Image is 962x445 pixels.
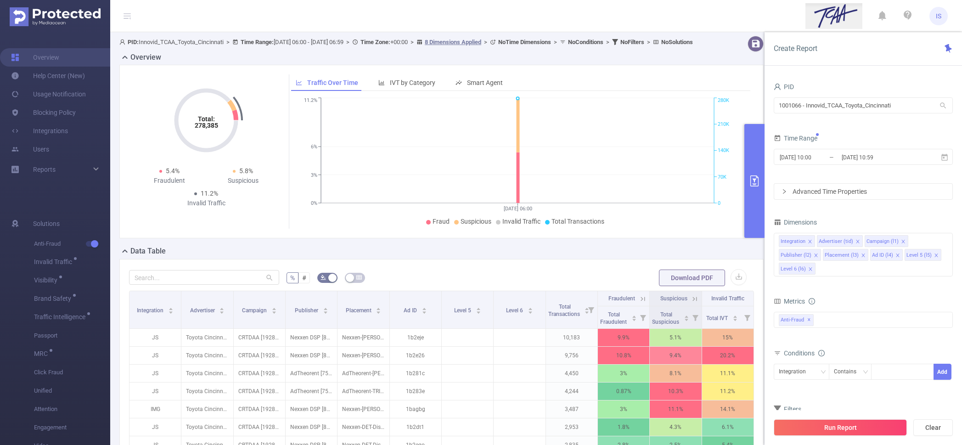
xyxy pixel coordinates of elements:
p: 15% [702,329,754,346]
p: 1.8% [598,418,649,436]
p: Toyota Cincinnati [4291] [181,329,233,346]
p: JS [129,329,181,346]
p: CRTDAA [192860] [234,329,285,346]
p: AdTheorent [757] [286,383,337,400]
div: Sort [528,306,533,312]
p: 11.1% [702,365,754,382]
i: icon: caret-up [271,306,276,309]
p: 11.1% [650,400,701,418]
a: Help Center (New) [11,67,85,85]
div: Integration [781,236,805,248]
span: Level 5 [454,307,473,314]
p: 4,450 [546,365,597,382]
i: icon: down [821,369,826,376]
div: Fraudulent [133,176,206,186]
p: 1b281c [390,365,441,382]
i: icon: caret-down [528,310,533,313]
i: icon: caret-down [219,310,225,313]
p: Nexxen DSP [8605] [286,329,337,346]
span: 5.8% [239,167,253,175]
i: icon: user [774,83,781,90]
span: Dimensions [774,219,817,226]
i: icon: caret-down [631,317,636,320]
i: Filter menu [585,291,597,328]
span: Solutions [33,214,60,233]
span: Attention [34,400,110,418]
tspan: 6% [311,144,317,150]
i: icon: right [782,189,787,194]
span: Anti-Fraud [34,235,110,253]
p: CRTDAA [192860] [234,418,285,436]
div: Advertiser (tid) [819,236,853,248]
input: End date [841,151,915,163]
a: Integrations [11,122,68,140]
p: 9.9% [598,329,649,346]
span: Create Report [774,44,817,53]
tspan: 0 [718,200,720,206]
span: Filters [774,406,801,413]
p: 2,953 [546,418,597,436]
li: Advertiser (tid) [817,235,863,247]
p: AdTheorent-[PERSON_NAME]-Display-300X250-DESKTOP [4221502] [338,365,389,382]
i: icon: caret-up [476,306,481,309]
p: Toyota Cincinnati [4291] [181,383,233,400]
li: Level 6 (l6) [779,263,816,275]
tspan: 0% [311,200,317,206]
div: Sort [376,306,381,312]
span: 11.2% [201,190,218,197]
span: Suspicious [461,218,491,225]
span: IVT by Category [390,79,435,86]
i: icon: info-circle [809,298,815,304]
tspan: 11.2% [304,98,317,104]
span: % [290,274,295,282]
span: Traffic Over Time [307,79,358,86]
span: Campaign [242,307,268,314]
i: icon: caret-up [422,306,427,309]
span: Reports [33,166,56,173]
p: 9,756 [546,347,597,364]
span: MRC [34,350,51,357]
i: icon: caret-up [684,314,689,317]
div: Sort [476,306,481,312]
p: 3% [598,365,649,382]
span: > [551,39,560,45]
i: icon: caret-up [732,314,737,317]
a: Reports [33,160,56,179]
p: 11.2% [702,383,754,400]
i: Filter menu [636,306,649,328]
div: icon: rightAdvanced Time Properties [774,184,952,199]
span: Advertiser [190,307,216,314]
span: > [481,39,490,45]
i: icon: caret-up [631,314,636,317]
p: Nexxen-[PERSON_NAME]-DisplayBundle-320x50-cross-device-market2203 [4902180] [338,347,389,364]
tspan: 280K [718,98,729,104]
span: Invalid Traffic [711,295,744,302]
a: Usage Notification [11,85,86,103]
div: Publisher (l2) [781,249,811,261]
span: Innovid_TCAA_Toyota_Cincinnati [DATE] 06:00 - [DATE] 06:59 +00:00 [119,39,693,45]
span: Total Suspicious [652,311,681,325]
i: icon: close [855,239,860,245]
li: Ad ID (l4) [870,249,903,261]
p: Nexxen-[PERSON_NAME]-CTVBundle-15s-ctv-market2203 [4901860] [338,400,389,418]
i: icon: close [934,253,939,259]
div: Level 5 (l5) [906,249,932,261]
p: Nexxen DSP [8605] [286,347,337,364]
b: No Solutions [661,39,693,45]
p: 4.3% [650,418,701,436]
span: Time Range [774,135,817,142]
i: icon: caret-down [684,317,689,320]
span: Total Transactions [551,218,604,225]
i: icon: close [895,253,900,259]
div: Campaign (l1) [866,236,899,248]
p: JS [129,418,181,436]
i: icon: bar-chart [378,79,385,86]
p: Nexxen DSP [8605] [286,418,337,436]
i: icon: caret-down [271,310,276,313]
span: Invalid Traffic [34,259,75,265]
tspan: 3% [311,172,317,178]
span: Total IVT [706,315,729,321]
span: Publisher [295,307,320,314]
p: CRTDAA [192860] [234,400,285,418]
i: icon: info-circle [818,350,825,356]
